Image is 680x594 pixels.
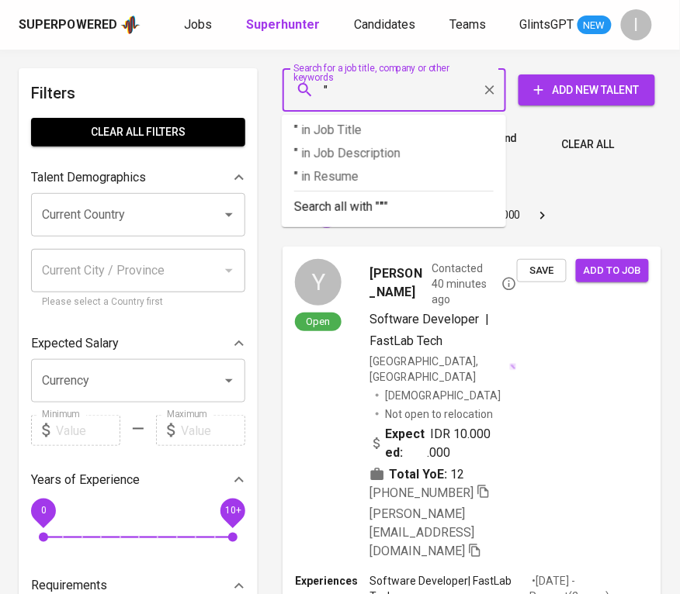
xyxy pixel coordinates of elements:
span: Add to job [584,262,641,280]
p: " [294,121,494,140]
span: Save [525,262,559,280]
button: Go to page 1000 [491,203,526,228]
div: [GEOGRAPHIC_DATA], [GEOGRAPHIC_DATA] [369,354,517,385]
span: 0 [40,506,46,516]
span: Add New Talent [531,81,643,100]
div: Expected Salary [31,328,245,359]
span: Software Developer [369,312,479,326]
a: Teams [449,16,489,35]
a: GlintsGPT NEW [520,16,612,35]
div: Talent Demographics [31,162,245,193]
p: Talent Demographics [31,168,146,187]
span: 10+ [224,506,241,516]
input: Value [56,415,120,446]
div: Y [295,259,342,306]
b: Total YoE: [389,465,447,484]
p: Please select a Country first [42,295,234,310]
img: magic_wand.svg [509,363,517,371]
span: Clear All filters [43,123,233,142]
span: [PERSON_NAME][EMAIL_ADDRESS][DOMAIN_NAME] [369,507,474,559]
span: [PERSON_NAME] [369,264,425,302]
span: 12 [450,465,464,484]
p: " [294,167,494,186]
p: Expected Salary [31,334,119,353]
span: NEW [578,18,612,33]
button: Save [517,259,567,283]
span: FastLab Tech [369,333,442,348]
span: in Resume [301,169,359,184]
span: [PHONE_NUMBER] [369,485,474,500]
span: | [485,310,489,329]
div: Superpowered [19,16,117,34]
button: Open [218,204,240,226]
div: IDR 10.000.000 [369,425,492,462]
a: Candidates [354,16,418,35]
button: Clear All filters [31,118,245,147]
span: Open [300,315,337,328]
button: Open [218,370,240,392]
span: [DEMOGRAPHIC_DATA] [385,388,503,403]
button: Add New Talent [519,74,655,105]
b: Expected: [385,425,428,462]
span: in Job Description [301,146,401,161]
input: Value [181,415,245,446]
span: GlintsGPT [520,17,574,32]
p: " [294,144,494,163]
b: Superhunter [246,17,320,32]
b: " [380,199,384,214]
a: Superhunter [246,16,323,35]
img: app logo [120,14,141,36]
svg: By Batam recruiter [501,276,517,292]
p: Experiences [295,574,369,589]
h6: Filters [31,81,245,105]
span: Jobs [184,17,212,32]
div: I [621,9,652,40]
button: Clear All [556,130,621,159]
a: Superpoweredapp logo [19,14,141,36]
button: Add to job [576,259,649,283]
span: Clear All [562,135,615,154]
button: Clear [479,79,501,101]
span: Candidates [354,17,415,32]
a: Jobs [184,16,215,35]
p: Years of Experience [31,471,140,489]
div: Years of Experience [31,464,245,496]
p: Search all with " " [294,198,494,216]
p: Not open to relocation [385,406,493,422]
button: Go to next page [530,203,555,228]
span: in Job Title [301,123,362,137]
span: Teams [449,17,486,32]
span: Contacted 40 minutes ago [432,261,517,307]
